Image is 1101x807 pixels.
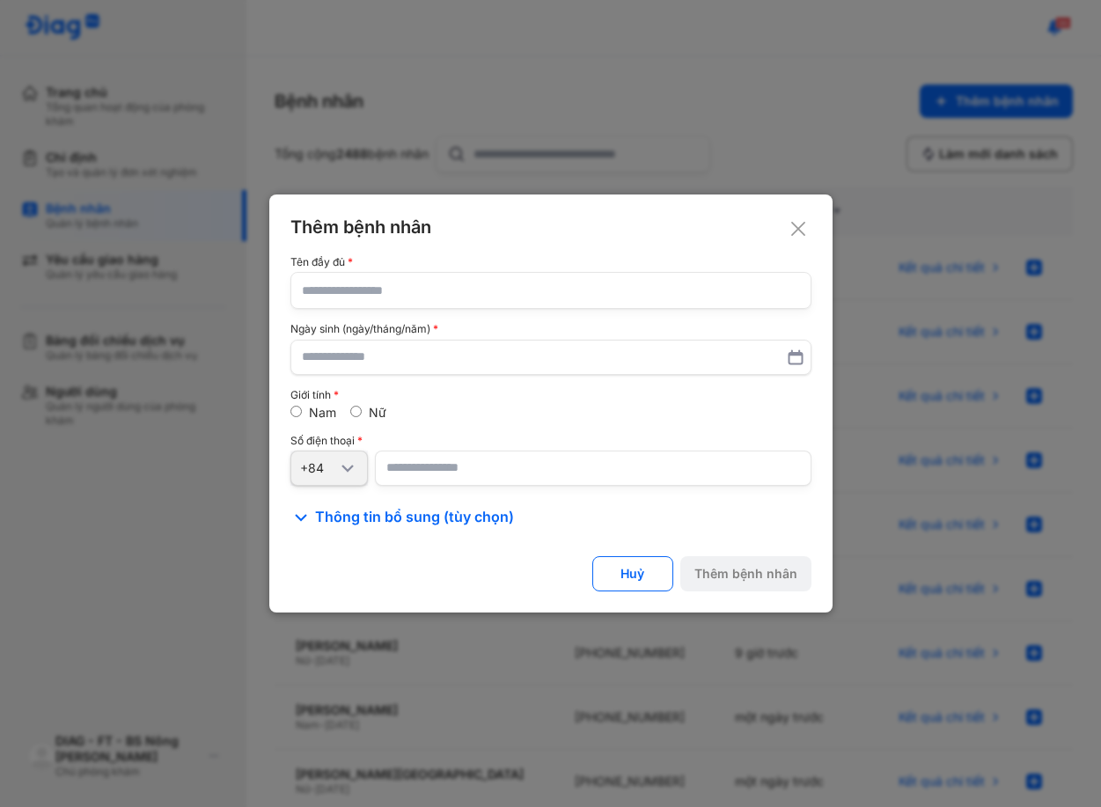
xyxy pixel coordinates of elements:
span: Thông tin bổ sung (tùy chọn) [315,507,514,528]
div: Tên đầy đủ [290,256,811,268]
div: Ngày sinh (ngày/tháng/năm) [290,323,811,335]
button: Thêm bệnh nhân [680,556,811,591]
button: Huỷ [592,556,673,591]
label: Nữ [369,405,386,420]
label: Nam [309,405,336,420]
div: +84 [300,460,337,476]
div: Thêm bệnh nhân [694,566,797,582]
div: Giới tính [290,389,811,401]
div: Số điện thoại [290,435,811,447]
div: Thêm bệnh nhân [290,216,811,238]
